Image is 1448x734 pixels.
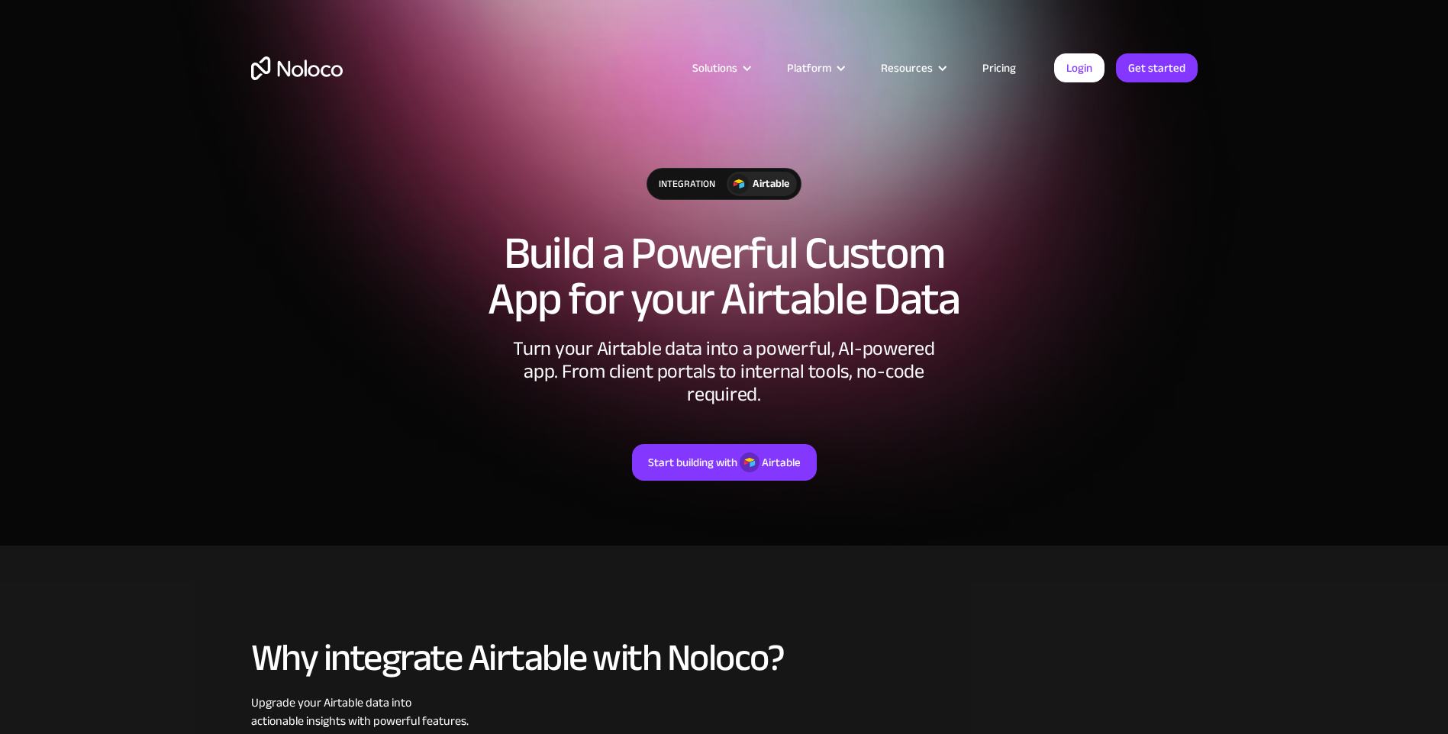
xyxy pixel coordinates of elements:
div: Resources [862,58,963,78]
div: Resources [881,58,933,78]
a: home [251,56,343,80]
div: Airtable [753,175,789,192]
div: Solutions [692,58,737,78]
div: Upgrade your Airtable data into actionable insights with powerful features. [251,694,1198,730]
a: Login [1054,53,1105,82]
div: integration [647,169,727,199]
a: Pricing [963,58,1035,78]
h2: Why integrate Airtable with Noloco? [251,637,1198,678]
div: Start building with [648,452,737,472]
div: Platform [787,58,831,78]
h1: Build a Powerful Custom App for your Airtable Data [251,230,1198,322]
div: Solutions [673,58,768,78]
a: Get started [1116,53,1198,82]
div: Turn your Airtable data into a powerful, AI-powered app. From client portals to internal tools, n... [495,337,953,406]
div: Airtable [762,452,801,472]
div: Platform [768,58,862,78]
a: Start building withAirtable [632,444,817,481]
